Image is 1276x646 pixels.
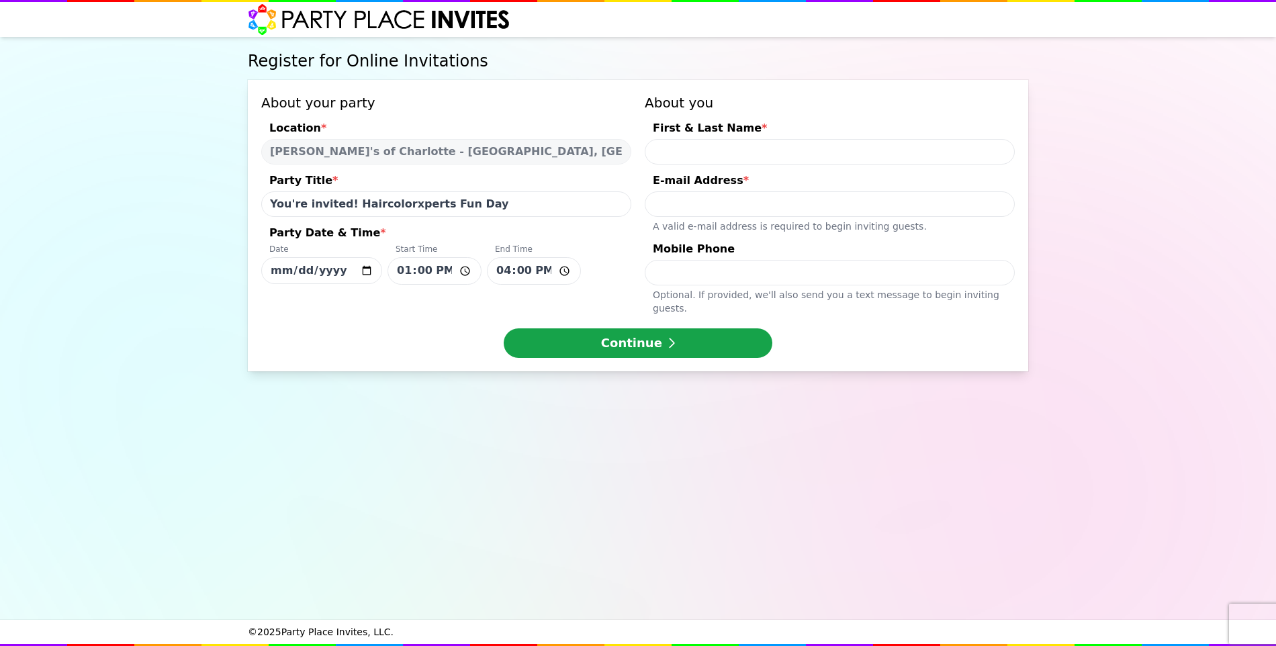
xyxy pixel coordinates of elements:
[487,244,581,257] div: End Time
[388,257,482,285] input: Party Date & Time*DateStart TimeEnd Time
[645,191,1015,217] input: E-mail Address*A valid e-mail address is required to begin inviting guests.
[645,285,1015,315] div: Optional. If provided, we ' ll also send you a text message to begin inviting guests.
[261,139,631,165] select: Location*
[261,225,631,244] div: Party Date & Time
[261,93,631,112] h3: About your party
[645,217,1015,233] div: A valid e-mail address is required to begin inviting guests.
[645,120,1015,139] div: First & Last Name
[261,191,631,217] input: Party Title*
[645,173,1015,191] div: E-mail Address
[261,244,382,257] div: Date
[487,257,581,285] input: Party Date & Time*DateStart TimeEnd Time
[261,173,631,191] div: Party Title
[248,620,1028,644] div: © 2025 Party Place Invites, LLC.
[645,241,1015,260] div: Mobile Phone
[645,93,1015,112] h3: About you
[261,257,382,284] input: Party Date & Time*DateStart TimeEnd Time
[261,120,631,139] div: Location
[504,328,772,358] button: Continue
[645,139,1015,165] input: First & Last Name*
[645,260,1015,285] input: Mobile PhoneOptional. If provided, we'll also send you a text message to begin inviting guests.
[248,3,510,36] img: Party Place Invites
[248,50,1028,72] h1: Register for Online Invitations
[388,244,482,257] div: Start Time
